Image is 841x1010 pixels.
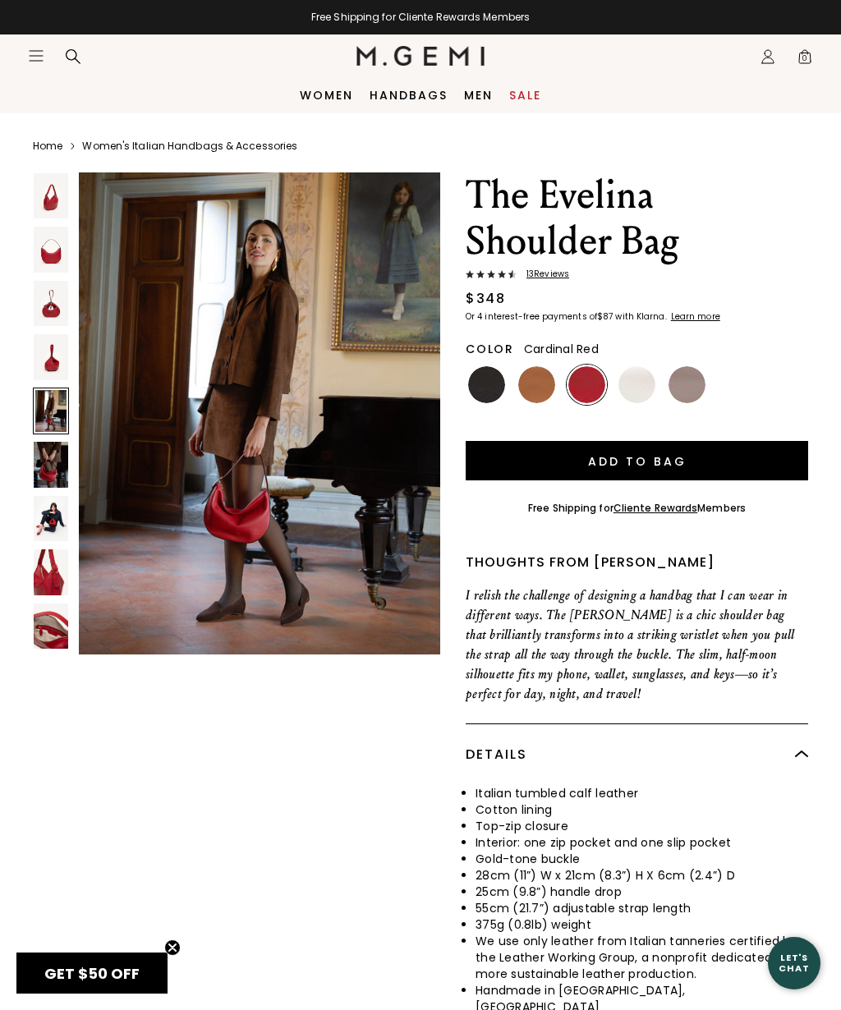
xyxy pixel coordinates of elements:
img: The Evelina Shoulder Bag [34,442,68,487]
div: GET $50 OFFClose teaser [16,953,168,994]
button: Close teaser [164,939,181,956]
div: Free Shipping for Members [528,502,746,515]
div: Thoughts from [PERSON_NAME] [466,553,808,572]
a: Cliente Rewards [614,501,698,515]
span: Cardinal Red [524,341,599,357]
li: Gold-tone buckle [476,851,808,867]
li: Top-zip closure [476,818,808,834]
li: 25cm (9.8”) handle drop [476,884,808,900]
img: The Evelina Shoulder Bag [34,604,68,649]
li: 55cm (21.7”) adjustable strap length [476,900,808,916]
img: Tan [518,366,555,403]
img: Ivory [618,366,655,403]
button: Open site menu [28,48,44,64]
span: 13 Review s [517,269,569,279]
a: Women's Italian Handbags & Accessories [82,140,297,153]
li: Italian tumbled calf leather [476,785,808,801]
li: Interior: one zip pocket and one slip pocket [476,834,808,851]
li: We use only leather from Italian tanneries certified by the Leather Working Group, a nonprofit de... [476,933,808,982]
a: Home [33,140,62,153]
img: The Evelina Shoulder Bag [34,173,68,218]
div: Details [466,724,808,785]
li: 28cm (11”) W x 21cm (8.3”) H X 6cm (2.4”) D [476,867,808,884]
span: GET $50 OFF [44,963,140,984]
button: Add to Bag [466,441,808,480]
a: Handbags [370,89,448,102]
a: 13Reviews [466,269,808,282]
img: The Evelina Shoulder Bag [34,227,68,272]
div: Let's Chat [768,953,820,973]
img: The Evelina Shoulder Bag [34,281,68,326]
img: The Evelina Shoulder Bag [34,496,68,541]
klarna-placement-style-body: Or 4 interest-free payments of [466,310,597,323]
li: Cotton lining [476,801,808,818]
img: The Evelina Shoulder Bag [34,549,68,595]
h1: The Evelina Shoulder Bag [466,172,808,264]
klarna-placement-style-cta: Learn more [671,310,720,323]
a: Women [300,89,353,102]
div: $348 [466,289,505,309]
p: I relish the challenge of designing a handbag that I can wear in different ways. The [PERSON_NAME... [466,585,808,704]
img: The Evelina Shoulder Bag [79,172,440,654]
klarna-placement-style-body: with Klarna [615,310,669,323]
li: 375g (0.8lb) weight [476,916,808,933]
h2: Color [466,342,514,356]
img: M.Gemi [356,46,485,66]
klarna-placement-style-amount: $87 [597,310,613,323]
a: Learn more [669,312,720,322]
a: Men [464,89,493,102]
img: Black [468,366,505,403]
img: Cardinal Red [568,366,605,403]
span: 0 [797,52,813,68]
img: The Evelina Shoulder Bag [34,334,68,379]
img: Light Mushroom [669,366,705,403]
a: Sale [509,89,541,102]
